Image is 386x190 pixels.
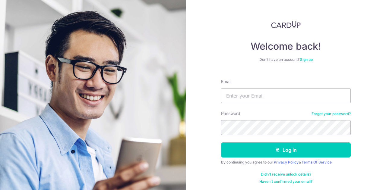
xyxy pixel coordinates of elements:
button: Log in [221,142,351,157]
div: Don’t have an account? [221,57,351,62]
a: Didn't receive unlock details? [261,172,311,177]
h4: Welcome back! [221,40,351,52]
a: Forgot your password? [312,111,351,116]
a: Privacy Policy [274,160,299,164]
input: Enter your Email [221,88,351,103]
a: Terms Of Service [302,160,332,164]
a: Haven't confirmed your email? [259,179,312,184]
img: CardUp Logo [271,21,301,28]
a: Sign up [300,57,313,62]
div: By continuing you agree to our & [221,160,351,165]
label: Email [221,79,231,85]
label: Password [221,111,240,117]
